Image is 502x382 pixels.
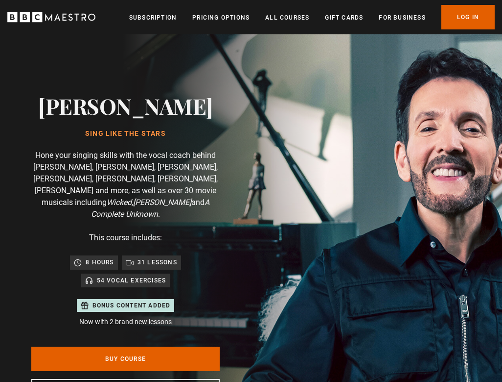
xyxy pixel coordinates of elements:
[89,232,162,244] p: This course includes:
[192,13,250,23] a: Pricing Options
[137,257,177,267] p: 31 lessons
[265,13,309,23] a: All Courses
[97,276,166,285] p: 54 Vocal Exercises
[92,301,171,310] p: Bonus content added
[77,317,175,327] p: Now with 2 brand new lessons
[325,13,363,23] a: Gift Cards
[129,13,177,23] a: Subscription
[38,93,213,118] h2: [PERSON_NAME]
[107,198,132,207] i: Wicked
[86,257,114,267] p: 8 hours
[7,10,95,25] svg: BBC Maestro
[133,198,191,207] i: [PERSON_NAME]
[38,130,213,138] h1: Sing Like the Stars
[441,5,495,29] a: Log In
[379,13,425,23] a: For business
[129,5,495,29] nav: Primary
[31,150,220,220] p: Hone your singing skills with the vocal coach behind [PERSON_NAME], [PERSON_NAME], [PERSON_NAME],...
